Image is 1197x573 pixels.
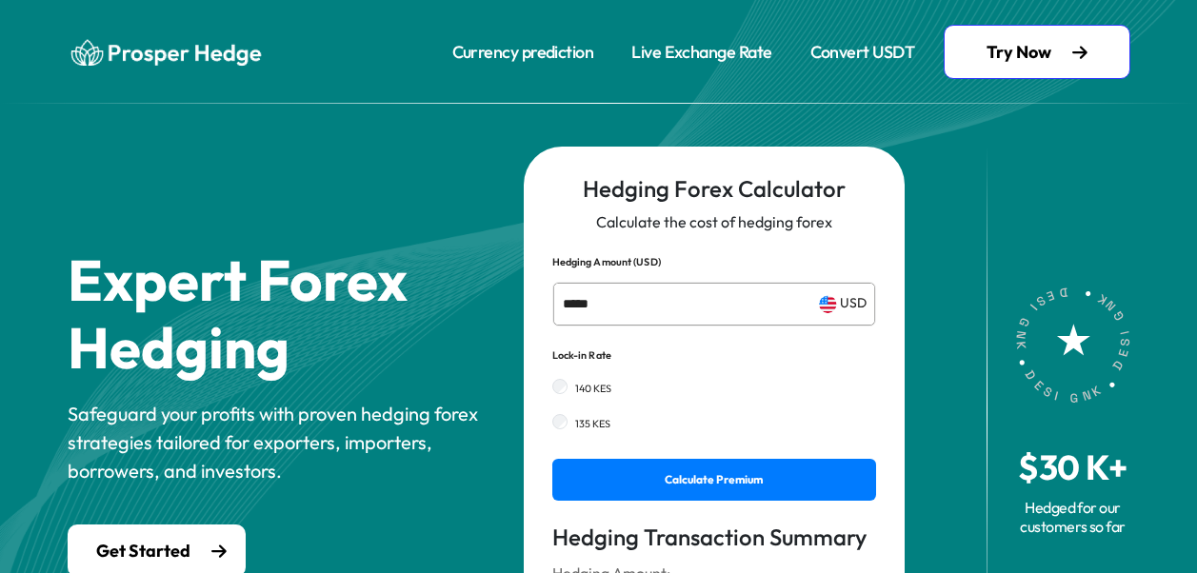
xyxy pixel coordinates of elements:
h3: $30 K+ [1016,450,1130,484]
h1: Expert Forex Hedging [68,247,468,382]
a: Try Now [944,25,1130,79]
p: Calculate the cost of hedging forex [552,210,876,233]
img: Logo [68,37,262,68]
a: Convert USDT [810,39,915,65]
label: 135 KES [575,418,611,430]
h4: Hedging Forex Calculator [552,175,876,203]
label: Lock-in Rate [552,349,611,362]
button: Calculate Premium [552,459,876,501]
img: us-flag [819,296,837,314]
span: USD [840,295,867,312]
img: designk-icon [1016,287,1130,403]
p: Safeguard your profits with proven hedging forex strategies tailored for exporters, importers, bo... [68,401,486,486]
a: Live Exchange Rate [631,39,771,65]
p: Hedged for our customers so far [1016,498,1130,536]
h4: Hedging Transaction Summary [552,524,876,551]
a: Currency prediction [452,39,594,65]
label: 140 KES [575,383,612,395]
label: Hedging Amount (USD) [552,256,661,268]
